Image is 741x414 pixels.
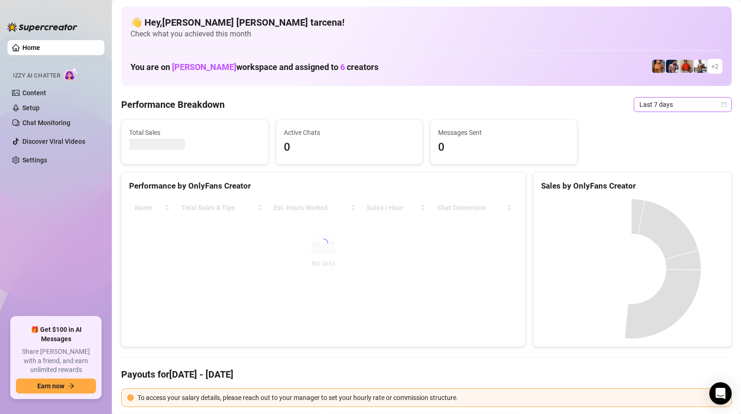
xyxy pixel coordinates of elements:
span: Izzy AI Chatter [13,71,60,80]
span: Share [PERSON_NAME] with a friend, and earn unlimited rewards [16,347,96,375]
span: + 2 [711,61,719,71]
img: Axel [666,60,679,73]
button: Earn nowarrow-right [16,379,96,393]
img: AI Chatter [64,68,78,81]
span: Earn now [37,382,64,390]
span: 0 [438,139,569,156]
div: Sales by OnlyFans Creator [541,180,724,192]
span: Check what you achieved this month [130,29,722,39]
a: Home [22,44,40,51]
span: Active Chats [284,127,415,138]
span: 6 [340,62,345,72]
img: logo-BBDzfeDw.svg [7,22,77,32]
a: Chat Monitoring [22,119,70,126]
h1: You are on workspace and assigned to creators [130,62,378,72]
span: calendar [721,102,727,107]
img: JUSTIN [694,60,707,73]
a: Content [22,89,46,97]
span: Total Sales [129,127,261,138]
a: Settings [22,156,47,164]
span: Messages Sent [438,127,569,138]
a: Setup [22,104,40,112]
span: loading [317,238,329,249]
img: Justin [680,60,693,73]
h4: Payouts for [DATE] - [DATE] [121,368,732,381]
div: Open Intercom Messenger [709,382,732,405]
h4: 👋 Hey, [PERSON_NAME] [PERSON_NAME] tarcena ! [130,16,722,29]
span: Last 7 days [639,98,726,112]
div: To access your salary details, please reach out to your manager to set your hourly rate or commis... [137,393,726,403]
h4: Performance Breakdown [121,98,225,111]
span: 🎁 Get $100 in AI Messages [16,325,96,344]
img: JG [652,60,665,73]
span: arrow-right [68,383,75,389]
span: exclamation-circle [127,394,134,401]
span: [PERSON_NAME] [172,62,236,72]
div: Performance by OnlyFans Creator [129,180,518,192]
span: 0 [284,139,415,156]
a: Discover Viral Videos [22,138,85,145]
